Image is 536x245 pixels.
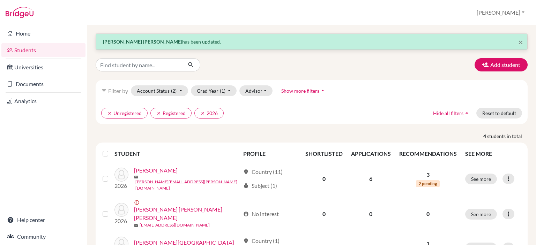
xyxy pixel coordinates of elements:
span: (2) [171,88,177,94]
a: Community [1,230,85,244]
button: Close [518,38,523,46]
img: Castro, Astrid [114,168,128,182]
img: Bridge-U [6,7,33,18]
th: SEE MORE [461,145,525,162]
span: mail [134,223,138,228]
button: See more [465,174,497,184]
th: STUDENT [114,145,239,162]
button: Hide all filtersarrow_drop_up [427,108,476,118]
p: 0 [399,210,457,218]
div: Subject (1) [243,182,277,190]
i: clear [107,111,112,116]
i: arrow_drop_up [319,87,326,94]
a: [PERSON_NAME][EMAIL_ADDRESS][PERSON_NAME][DOMAIN_NAME] [135,179,240,191]
i: clear [200,111,205,116]
span: location_on [243,238,249,244]
button: Grad Year(1) [191,85,237,96]
strong: [PERSON_NAME] [PERSON_NAME] [103,39,182,45]
a: Students [1,43,85,57]
button: Advisor [239,85,273,96]
span: Filter by [108,87,128,94]
span: local_library [243,183,249,189]
input: Find student by name... [96,58,182,71]
span: mail [134,175,138,179]
span: location_on [243,169,249,175]
img: Gamez Arias, Astrid Abigail [114,203,128,217]
a: Home [1,26,85,40]
p: has been updated. [103,38,520,45]
a: Documents [1,77,85,91]
button: Add student [475,58,528,71]
i: clear [156,111,161,116]
span: error_outline [134,200,141,205]
span: account_circle [243,211,249,217]
button: [PERSON_NAME] [474,6,528,19]
span: Hide all filters [433,110,463,116]
button: clearUnregistered [101,108,148,118]
div: Country (11) [243,168,283,176]
span: 2 pending [416,180,440,187]
a: Help center [1,213,85,227]
button: Account Status(2) [131,85,188,96]
button: Reset to default [476,108,522,118]
div: Country (1) [243,237,280,245]
strong: 4 [483,132,487,140]
a: Universities [1,60,85,74]
p: 2026 [114,182,128,190]
th: PROFILE [239,145,301,162]
td: 0 [301,162,347,196]
i: filter_list [101,88,107,93]
button: clear2026 [194,108,224,118]
a: Analytics [1,94,85,108]
span: (1) [220,88,225,94]
button: See more [465,209,497,220]
span: × [518,37,523,47]
span: students in total [487,132,528,140]
a: [PERSON_NAME] [PERSON_NAME] [PERSON_NAME] [134,205,240,222]
th: SHORTLISTED [301,145,347,162]
p: 2026 [114,217,128,225]
a: [EMAIL_ADDRESS][DOMAIN_NAME] [140,222,210,228]
button: Show more filtersarrow_drop_up [275,85,332,96]
td: 0 [347,196,395,232]
th: APPLICATIONS [347,145,395,162]
div: No interest [243,210,279,218]
button: clearRegistered [150,108,192,118]
a: [PERSON_NAME] [134,166,178,175]
th: RECOMMENDATIONS [395,145,461,162]
i: arrow_drop_up [463,109,470,116]
p: 3 [399,170,457,179]
span: Show more filters [281,88,319,94]
td: 0 [301,196,347,232]
td: 6 [347,162,395,196]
